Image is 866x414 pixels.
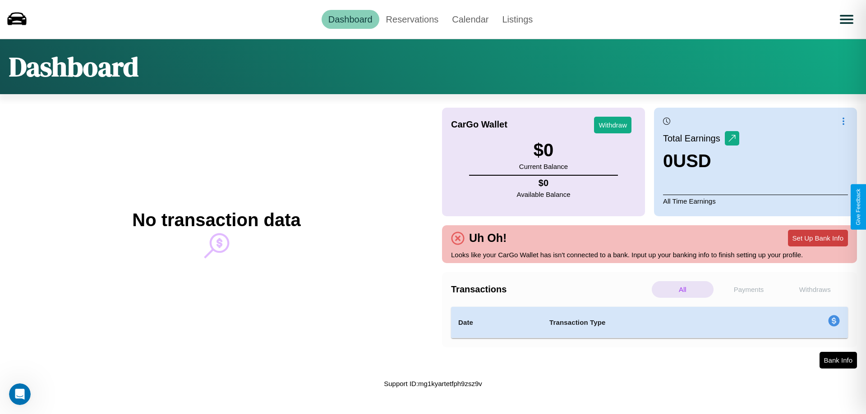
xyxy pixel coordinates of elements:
[594,117,631,133] button: Withdraw
[517,188,571,200] p: Available Balance
[384,378,482,390] p: Support ID: mg1kyartetfph9zsz9v
[519,160,568,173] p: Current Balance
[718,281,780,298] p: Payments
[652,281,714,298] p: All
[855,189,861,225] div: Give Feedback
[322,10,379,29] a: Dashboard
[379,10,446,29] a: Reservations
[451,249,848,261] p: Looks like your CarGo Wallet has isn't connected to a bank. Input up your banking info to finish ...
[465,232,511,245] h4: Uh Oh!
[663,151,739,171] h3: 0 USD
[784,281,846,298] p: Withdraws
[445,10,495,29] a: Calendar
[9,48,138,85] h1: Dashboard
[517,178,571,188] h4: $ 0
[834,7,859,32] button: Open menu
[519,140,568,160] h3: $ 0
[451,119,507,130] h4: CarGo Wallet
[495,10,539,29] a: Listings
[549,317,754,328] h4: Transaction Type
[451,307,848,338] table: simple table
[458,317,535,328] h4: Date
[132,210,300,230] h2: No transaction data
[820,352,857,369] button: Bank Info
[663,130,725,146] p: Total Earnings
[788,230,848,246] button: Set Up Bank Info
[663,195,848,207] p: All Time Earnings
[9,383,31,405] iframe: Intercom live chat
[451,284,649,295] h4: Transactions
